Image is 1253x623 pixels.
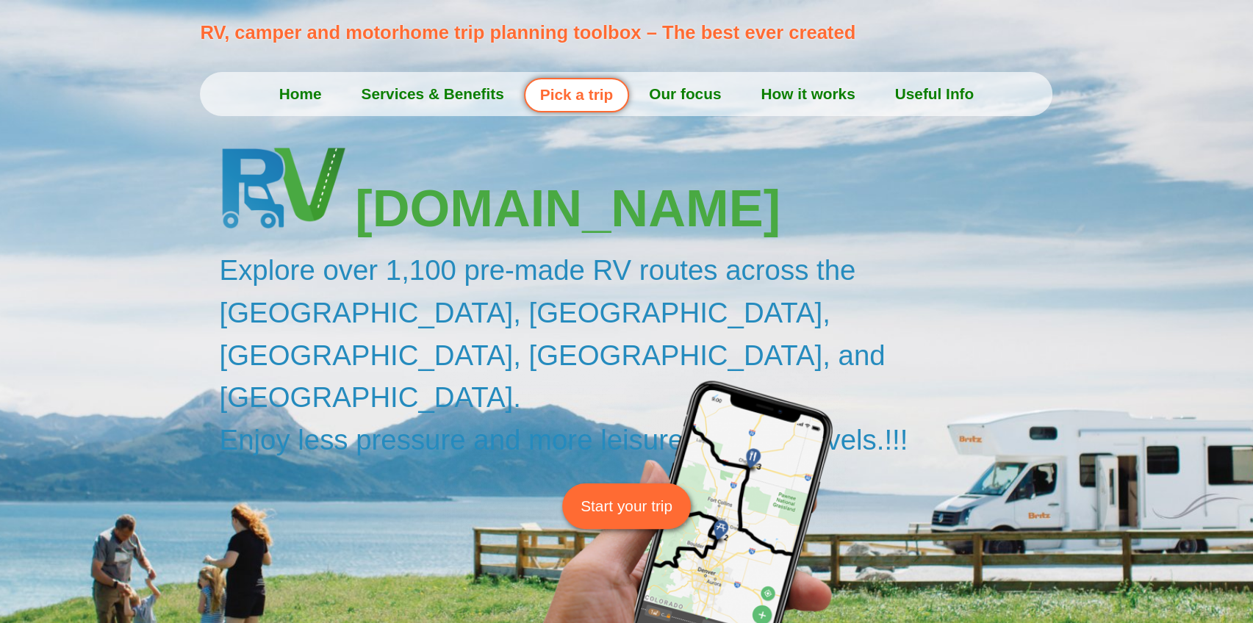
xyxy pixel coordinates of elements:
[200,18,1060,46] p: RV, camper and motorhome trip planning toolbox – The best ever created
[741,76,875,112] a: How it works
[562,483,691,528] a: Start your trip
[200,76,1052,112] nav: Menu
[220,249,1060,461] h2: Explore over 1,100 pre-made RV routes across the [GEOGRAPHIC_DATA], [GEOGRAPHIC_DATA], [GEOGRAPHI...
[581,494,672,517] span: Start your trip
[875,76,994,112] a: Useful Info
[524,78,629,112] a: Pick a trip
[341,76,523,112] a: Services & Benefits
[629,76,741,112] a: Our focus
[259,76,342,112] a: Home
[355,183,1060,234] h3: [DOMAIN_NAME]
